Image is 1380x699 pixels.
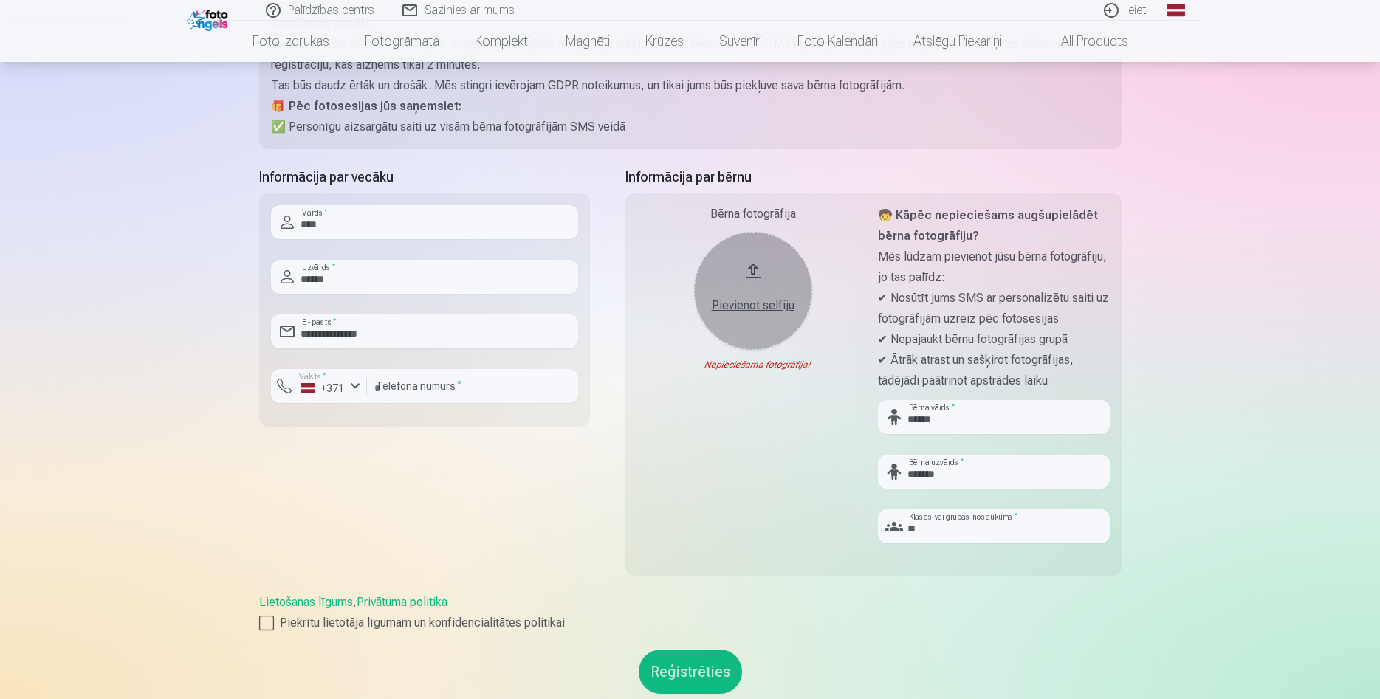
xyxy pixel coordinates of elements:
strong: 🎁 Pēc fotosesijas jūs saņemsiet: [271,99,461,113]
p: ✔ Nosūtīt jums SMS ar personalizētu saiti uz fotogrāfijām uzreiz pēc fotosesijas [878,288,1110,329]
a: Privātuma politika [357,595,447,609]
a: Lietošanas līgums [259,595,353,609]
button: Reģistrēties [639,650,742,694]
strong: 🧒 Kāpēc nepieciešams augšupielādēt bērna fotogrāfiju? [878,208,1098,243]
a: Atslēgu piekariņi [896,21,1020,62]
img: /fa1 [187,6,232,31]
a: Foto izdrukas [235,21,347,62]
h5: Informācija par vecāku [259,167,590,187]
button: Valsts*+371 [271,369,367,403]
p: Tas būs daudz ērtāk un drošāk. Mēs stingri ievērojam GDPR noteikumus, un tikai jums būs piekļuve ... [271,75,1110,96]
label: Valsts [295,371,331,382]
label: Piekrītu lietotāja līgumam un konfidencialitātes politikai [259,614,1122,632]
a: Fotogrāmata [347,21,457,62]
a: All products [1020,21,1146,62]
div: +371 [301,381,345,396]
h5: Informācija par bērnu [625,167,1122,187]
a: Krūzes [628,21,701,62]
div: Pievienot selfiju [709,297,797,314]
p: ✔ Nepajaukt bērnu fotogrāfijas grupā [878,329,1110,350]
button: Pievienot selfiju [694,232,812,350]
a: Foto kalendāri [780,21,896,62]
p: Mēs lūdzam pievienot jūsu bērna fotogrāfiju, jo tas palīdz: [878,247,1110,288]
a: Suvenīri [701,21,780,62]
a: Magnēti [548,21,628,62]
p: ✅ Personīgu aizsargātu saiti uz visām bērna fotogrāfijām SMS veidā [271,117,1110,137]
a: Komplekti [457,21,548,62]
div: Bērna fotogrāfija [637,205,869,223]
div: , [259,593,1122,632]
p: ✔ Ātrāk atrast un sašķirot fotogrāfijas, tādējādi paātrinot apstrādes laiku [878,350,1110,391]
div: Nepieciešama fotogrāfija! [637,359,869,371]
